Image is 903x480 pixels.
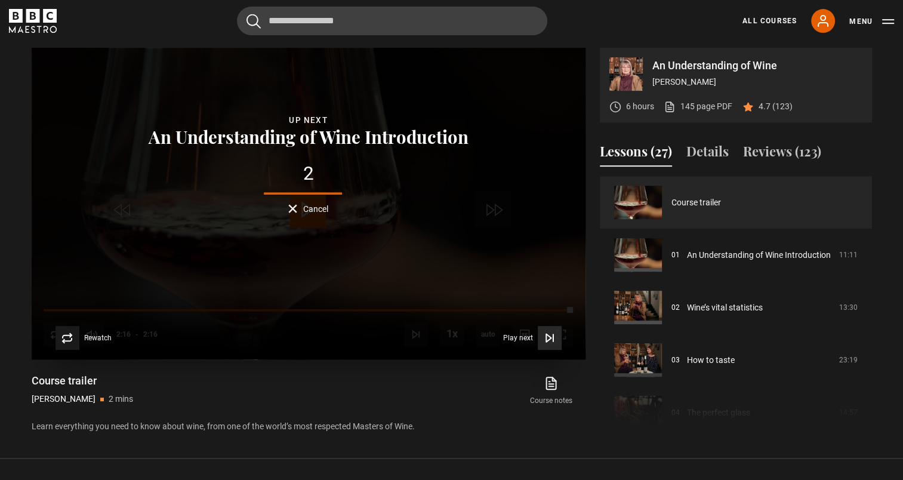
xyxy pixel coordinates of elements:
span: Rewatch [84,334,112,341]
button: Toggle navigation [849,16,894,27]
p: Learn everything you need to know about wine, from one of the world’s most respected Masters of W... [32,420,585,433]
p: 6 hours [626,100,654,113]
button: Cancel [288,204,328,213]
input: Search [237,7,547,35]
a: How to taste​ [687,354,735,367]
a: 145 page PDF [664,100,732,113]
svg: BBC Maestro [9,9,57,33]
button: Rewatch [56,326,112,350]
button: Lessons (27) [600,141,672,167]
div: Up next [145,113,472,127]
p: 4.7 (123) [759,100,793,113]
a: Wine’s vital statistics​ [687,301,763,314]
button: Details [686,141,729,167]
a: Course notes [517,374,585,408]
button: Submit the search query [246,14,261,29]
span: Cancel [303,205,328,213]
a: Course trailer [671,196,721,209]
p: [PERSON_NAME] [32,393,95,405]
div: 2 [145,164,472,183]
a: All Courses [742,16,797,26]
button: Play next [503,326,562,350]
button: An Understanding of Wine Introduction [145,127,472,146]
button: Reviews (123) [743,141,821,167]
span: Play next [503,334,533,341]
video-js: Video Player [32,48,585,359]
h1: Course trailer [32,374,133,388]
p: An Understanding of Wine [652,60,862,71]
a: An Understanding of Wine Introduction [687,249,831,261]
p: 2 mins [109,393,133,405]
p: [PERSON_NAME] [652,76,862,88]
